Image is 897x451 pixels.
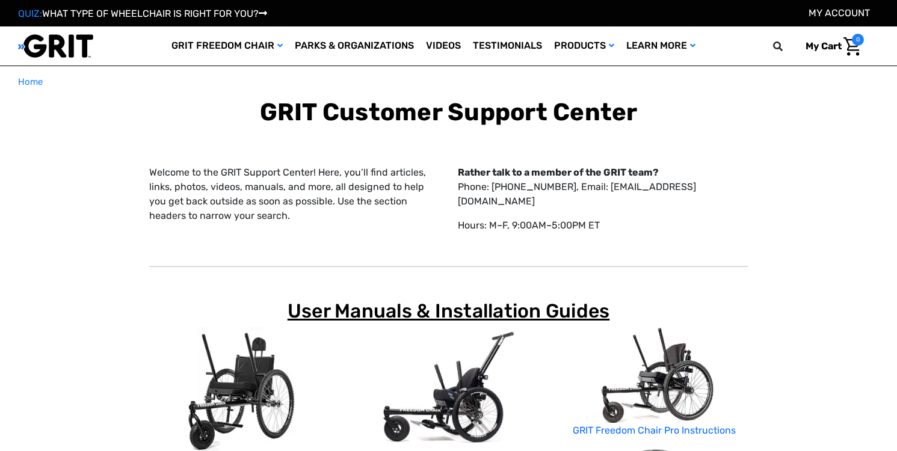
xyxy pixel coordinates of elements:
a: Cart with 0 items [797,34,864,59]
strong: Rather talk to a member of the GRIT team? [458,167,659,178]
nav: Breadcrumb [18,75,879,89]
input: Search [778,34,797,59]
b: GRIT Customer Support Center [260,98,638,126]
p: Phone: [PHONE_NUMBER], Email: [EMAIL_ADDRESS][DOMAIN_NAME] [458,165,748,209]
span: Home [18,76,43,87]
span: 0 [852,34,864,46]
span: My Cart [806,40,842,52]
a: GRIT Freedom Chair Pro Instructions [573,425,736,436]
a: Testimonials [467,26,548,66]
span: User Manuals & Installation Guides [288,299,610,322]
a: QUIZ:WHAT TYPE OF WHEELCHAIR IS RIGHT FOR YOU? [18,8,267,19]
p: Welcome to the GRIT Support Center! Here, you’ll find articles, links, photos, videos, manuals, a... [149,165,439,223]
span: QUIZ: [18,8,42,19]
a: Home [18,75,43,89]
a: Learn More [620,26,701,66]
img: Cart [843,37,861,56]
a: Products [548,26,620,66]
img: GRIT All-Terrain Wheelchair and Mobility Equipment [18,34,93,58]
p: Hours: M–F, 9:00AM–5:00PM ET [458,218,748,233]
a: Videos [420,26,467,66]
a: Account [809,7,870,19]
a: GRIT Freedom Chair [165,26,289,66]
a: Parks & Organizations [289,26,420,66]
